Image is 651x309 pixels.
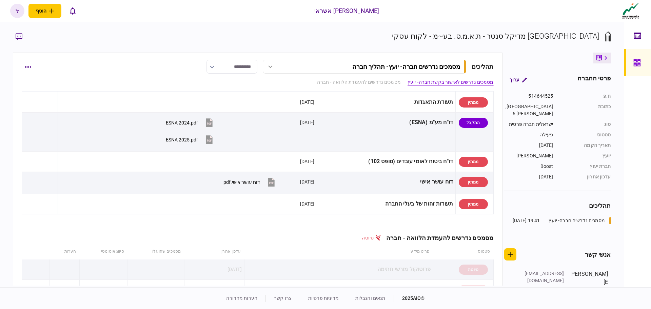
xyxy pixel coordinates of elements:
[127,244,184,259] th: מסמכים שהועלו
[381,234,493,242] div: מסמכים נדרשים להעמדת הלוואה - חברה
[472,62,494,71] div: תהליכים
[549,217,605,224] div: מסמכים נדרשים חברה- יועץ
[314,6,379,15] div: [PERSON_NAME] אשראי
[65,4,80,18] button: פתח רשימת התראות
[504,201,611,210] div: תהליכים
[317,79,400,86] a: מסמכים נדרשים להעמדת הלוואה - חברה
[352,63,460,70] div: מסמכים נדרשים חברה- יועץ - תהליך חברה
[504,93,553,100] div: 514644525
[247,262,431,277] div: פרוטוקול מורשי חתימה
[433,244,494,259] th: סטטוס
[319,115,453,130] div: דו"ח מע"מ (ESNA)
[513,217,611,224] a: מסמכים נדרשים חברה- יועץ19:41 [DATE]
[166,132,214,147] button: ESNA 2025.pdf
[247,282,431,297] div: תעודות זהות - של כל מורשי החתימה והבעלים
[560,152,611,159] div: יועץ
[263,60,466,74] button: מסמכים נדרשים חברה- יועץ- תהליך חברה
[520,284,564,291] div: [PHONE_NUMBER]
[362,234,381,242] div: טיוטה
[300,200,314,207] div: [DATE]
[308,295,339,301] a: מדיניות פרטיות
[560,173,611,180] div: עדכון אחרון
[392,31,599,42] div: [GEOGRAPHIC_DATA] מדיקל סנטר - ת.א.מ.ס. בע~מ - לקוח עסקי
[504,163,553,170] div: Boost
[560,93,611,100] div: ח.פ
[504,142,553,149] div: [DATE]
[459,157,488,167] div: ממתין
[560,142,611,149] div: תאריך הקמה
[560,103,611,117] div: כתובת
[79,244,127,259] th: סיווג אוטומטי
[394,295,425,302] div: © 2025 AIO
[223,174,276,190] button: דוח עושר אישי.pdf
[300,158,314,165] div: [DATE]
[300,178,314,185] div: [DATE]
[228,266,242,273] div: [DATE]
[459,177,488,187] div: ממתין
[408,79,494,86] a: מסמכים נדרשים לאישור בקשת חברה- יועץ
[223,179,260,185] div: דוח עושר אישי.pdf
[504,131,553,138] div: פעילה
[50,244,79,259] th: הערות
[459,265,488,275] div: טיוטה
[459,199,488,209] div: ממתין
[226,295,257,301] a: הערות מהדורה
[504,173,553,180] div: [DATE]
[459,97,488,108] div: ממתין
[585,250,611,259] div: אנשי קשר
[504,103,553,117] div: [GEOGRAPHIC_DATA], 6 [PERSON_NAME]
[319,174,453,190] div: דוח עושר אישי
[355,295,386,301] a: תנאים והגבלות
[504,152,553,159] div: [PERSON_NAME]
[319,196,453,212] div: תעודות זהות של בעלי החברה
[10,4,24,18] button: ל
[300,119,314,126] div: [DATE]
[513,217,540,224] div: 19:41 [DATE]
[166,115,214,130] button: ESNA 2024.pdf
[577,74,611,86] div: פרטי החברה
[560,121,611,128] div: סוג
[621,2,641,19] img: client company logo
[459,118,488,128] div: התקבל
[504,74,532,86] button: ערוך
[560,131,611,138] div: סטטוס
[319,154,453,169] div: דו"ח ביטוח לאומי עובדים (טופס 102)
[244,244,433,259] th: פריט מידע
[571,270,608,306] div: [PERSON_NAME]
[166,120,198,125] div: ESNA 2024.pdf
[520,270,564,284] div: [EMAIL_ADDRESS][DOMAIN_NAME]
[274,295,292,301] a: צרו קשר
[166,137,198,142] div: ESNA 2025.pdf
[28,4,61,18] button: פתח תפריט להוספת לקוח
[319,95,453,110] div: תעודת התאגדות
[560,163,611,170] div: חברת יעוץ
[184,244,244,259] th: עדכון אחרון
[504,121,553,128] div: ישראלית חברה פרטית
[300,99,314,105] div: [DATE]
[459,285,488,295] div: טיוטה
